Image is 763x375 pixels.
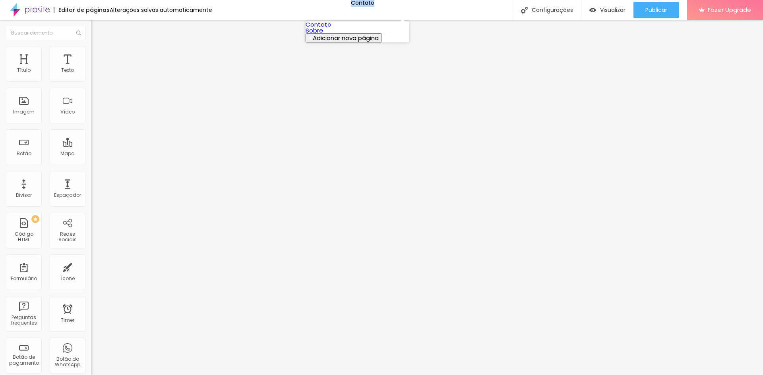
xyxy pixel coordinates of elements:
span: Fazer Upgrade [708,6,751,13]
button: Visualizar [581,2,633,18]
div: Formulário [11,276,37,281]
div: Editor de páginas [54,7,110,13]
iframe: Editor [91,20,763,375]
div: Mapa [60,151,75,156]
span: Adicionar nova página [313,34,379,42]
span: Visualizar [600,7,626,13]
div: Vídeo [60,109,75,115]
div: Divisor [16,192,32,198]
a: Contato [306,20,331,29]
div: Ícone [61,276,75,281]
img: Icone [76,31,81,35]
div: Texto [61,67,74,73]
input: Buscar elemento [6,26,85,40]
a: Sobre [306,26,323,35]
img: Icone [521,7,528,13]
span: Publicar [645,7,667,13]
div: Redes Sociais [52,231,83,243]
div: Timer [61,317,74,323]
div: Perguntas frequentes [8,315,39,326]
div: Imagem [13,109,35,115]
button: Adicionar nova página [306,33,382,42]
div: Alterações salvas automaticamente [110,7,212,13]
div: Botão [17,151,31,156]
div: Título [17,67,31,73]
div: Botão do WhatsApp [52,356,83,368]
img: view-1.svg [589,7,596,13]
div: Botão de pagamento [8,354,39,366]
div: Espaçador [54,192,81,198]
div: Código HTML [8,231,39,243]
button: Publicar [633,2,679,18]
